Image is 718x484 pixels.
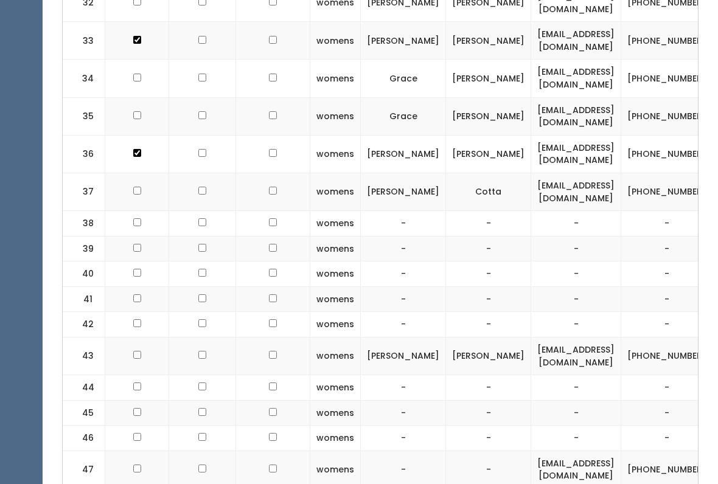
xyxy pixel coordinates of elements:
td: [EMAIL_ADDRESS][DOMAIN_NAME] [531,173,621,211]
td: - [361,426,446,452]
td: [PHONE_NUMBER] [621,173,713,211]
td: womens [310,313,361,338]
td: 46 [63,426,105,452]
td: womens [310,60,361,98]
td: [EMAIL_ADDRESS][DOMAIN_NAME] [531,136,621,173]
td: womens [310,22,361,60]
td: Grace [361,98,446,136]
td: - [446,237,531,262]
td: - [446,212,531,237]
td: - [531,376,621,401]
td: - [621,287,713,313]
td: [PERSON_NAME] [446,98,531,136]
td: [PERSON_NAME] [361,338,446,376]
td: womens [310,136,361,173]
td: [PERSON_NAME] [446,338,531,376]
td: [PERSON_NAME] [446,22,531,60]
td: womens [310,376,361,401]
td: 38 [63,212,105,237]
td: [PERSON_NAME] [361,173,446,211]
td: womens [310,262,361,288]
td: - [531,313,621,338]
td: - [531,287,621,313]
td: [EMAIL_ADDRESS][DOMAIN_NAME] [531,98,621,136]
td: [PERSON_NAME] [361,136,446,173]
td: womens [310,426,361,452]
td: - [531,426,621,452]
td: - [361,313,446,338]
td: - [446,262,531,288]
td: - [446,376,531,401]
td: 44 [63,376,105,401]
td: [PHONE_NUMBER] [621,60,713,98]
td: [PHONE_NUMBER] [621,136,713,173]
td: Grace [361,60,446,98]
td: 36 [63,136,105,173]
td: - [621,401,713,426]
td: womens [310,173,361,211]
td: 40 [63,262,105,288]
td: [PERSON_NAME] [446,136,531,173]
td: - [621,237,713,262]
td: - [531,401,621,426]
td: - [621,426,713,452]
td: [PHONE_NUMBER] [621,338,713,376]
td: womens [310,237,361,262]
td: - [446,426,531,452]
td: - [531,237,621,262]
td: - [446,313,531,338]
td: - [531,262,621,288]
td: womens [310,212,361,237]
td: - [621,376,713,401]
td: womens [310,338,361,376]
td: - [446,287,531,313]
td: Cotta [446,173,531,211]
td: womens [310,401,361,426]
td: - [621,262,713,288]
td: womens [310,287,361,313]
td: - [446,401,531,426]
td: - [531,212,621,237]
td: - [361,262,446,288]
td: 35 [63,98,105,136]
td: [EMAIL_ADDRESS][DOMAIN_NAME] [531,338,621,376]
td: - [361,287,446,313]
td: 45 [63,401,105,426]
td: - [361,401,446,426]
td: [PHONE_NUMBER] [621,98,713,136]
td: - [621,313,713,338]
td: - [361,376,446,401]
td: 43 [63,338,105,376]
td: [PERSON_NAME] [446,60,531,98]
td: - [361,212,446,237]
td: 34 [63,60,105,98]
td: [EMAIL_ADDRESS][DOMAIN_NAME] [531,60,621,98]
td: [PERSON_NAME] [361,22,446,60]
td: 39 [63,237,105,262]
td: womens [310,98,361,136]
td: - [361,237,446,262]
td: - [621,212,713,237]
td: [EMAIL_ADDRESS][DOMAIN_NAME] [531,22,621,60]
td: 41 [63,287,105,313]
td: 42 [63,313,105,338]
td: 37 [63,173,105,211]
td: [PHONE_NUMBER] [621,22,713,60]
td: 33 [63,22,105,60]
